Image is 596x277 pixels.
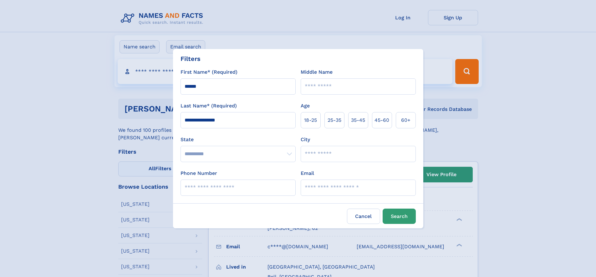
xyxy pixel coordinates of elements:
label: City [301,136,310,143]
label: Last Name* (Required) [181,102,237,110]
label: State [181,136,296,143]
label: Middle Name [301,68,333,76]
label: Age [301,102,310,110]
span: 18‑25 [304,116,317,124]
div: Filters [181,54,201,63]
label: Phone Number [181,170,217,177]
label: First Name* (Required) [181,68,237,76]
span: 25‑35 [328,116,341,124]
button: Search [383,209,416,224]
span: 45‑60 [374,116,389,124]
span: 35‑45 [351,116,365,124]
span: 60+ [401,116,410,124]
label: Cancel [347,209,380,224]
label: Email [301,170,314,177]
